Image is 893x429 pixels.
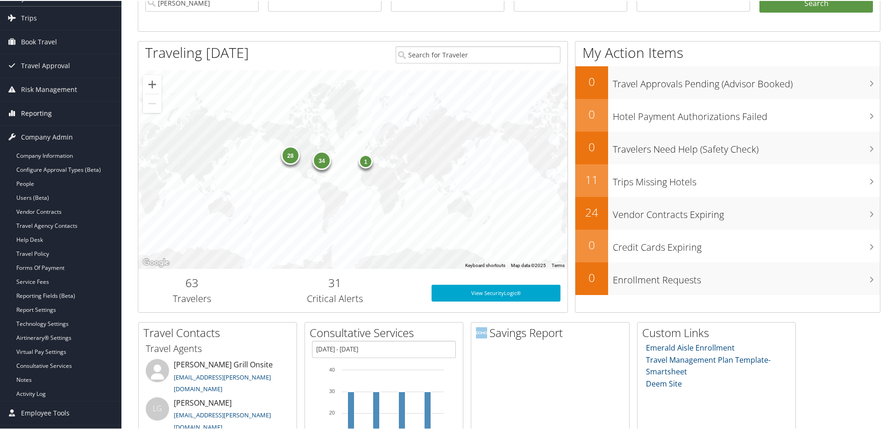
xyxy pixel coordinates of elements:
div: 34 [312,150,331,169]
a: Open this area in Google Maps (opens a new window) [141,256,171,268]
span: Book Travel [21,29,57,53]
li: [PERSON_NAME] Grill Onsite [141,358,294,396]
span: Map data ©2025 [511,262,546,267]
span: Trips [21,6,37,29]
button: Zoom in [143,74,162,93]
h2: Savings Report [476,324,629,340]
span: Company Admin [21,125,73,148]
a: 24Vendor Contracts Expiring [575,196,880,229]
a: 0Credit Cards Expiring [575,229,880,261]
h2: 0 [575,236,608,252]
a: Terms (opens in new tab) [552,262,565,267]
tspan: 40 [329,366,335,372]
a: 0Hotel Payment Authorizations Failed [575,98,880,131]
tspan: 30 [329,387,335,393]
a: Emerald Aisle Enrollment [646,342,735,352]
a: [EMAIL_ADDRESS][PERSON_NAME][DOMAIN_NAME] [174,372,271,393]
h3: Hotel Payment Authorizations Failed [613,105,880,122]
h1: My Action Items [575,42,880,62]
tspan: 20 [329,409,335,415]
h2: Custom Links [642,324,795,340]
h2: Consultative Services [310,324,463,340]
h3: Critical Alerts [253,291,418,304]
button: Keyboard shortcuts [465,261,505,268]
h1: Traveling [DATE] [145,42,249,62]
h2: 0 [575,269,608,285]
h3: Travelers [145,291,239,304]
div: 28 [281,145,299,164]
h3: Enrollment Requests [613,268,880,286]
a: 0Enrollment Requests [575,261,880,294]
a: Travel Management Plan Template- Smartsheet [646,354,771,376]
span: Employee Tools [21,401,70,424]
span: Travel Approval [21,53,70,77]
span: Reporting [21,101,52,124]
div: LG [146,396,169,420]
h3: Vendor Contracts Expiring [613,203,880,220]
h2: 11 [575,171,608,187]
a: View SecurityLogic® [432,284,560,301]
h2: 31 [253,274,418,290]
img: Google [141,256,171,268]
h3: Travelers Need Help (Safety Check) [613,137,880,155]
img: domo-logo.png [476,326,487,338]
a: 11Trips Missing Hotels [575,163,880,196]
input: Search for Traveler [396,45,560,63]
span: Risk Management [21,77,77,100]
h2: 0 [575,73,608,89]
a: 0Travelers Need Help (Safety Check) [575,131,880,163]
a: 0Travel Approvals Pending (Advisor Booked) [575,65,880,98]
h2: 24 [575,204,608,219]
button: Zoom out [143,93,162,112]
h2: 63 [145,274,239,290]
h3: Travel Approvals Pending (Advisor Booked) [613,72,880,90]
h3: Credit Cards Expiring [613,235,880,253]
h3: Trips Missing Hotels [613,170,880,188]
a: Deem Site [646,378,682,388]
div: 1 [359,154,373,168]
h2: 0 [575,105,608,121]
h2: Travel Contacts [143,324,297,340]
h3: Travel Agents [146,341,290,354]
h2: 0 [575,138,608,154]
